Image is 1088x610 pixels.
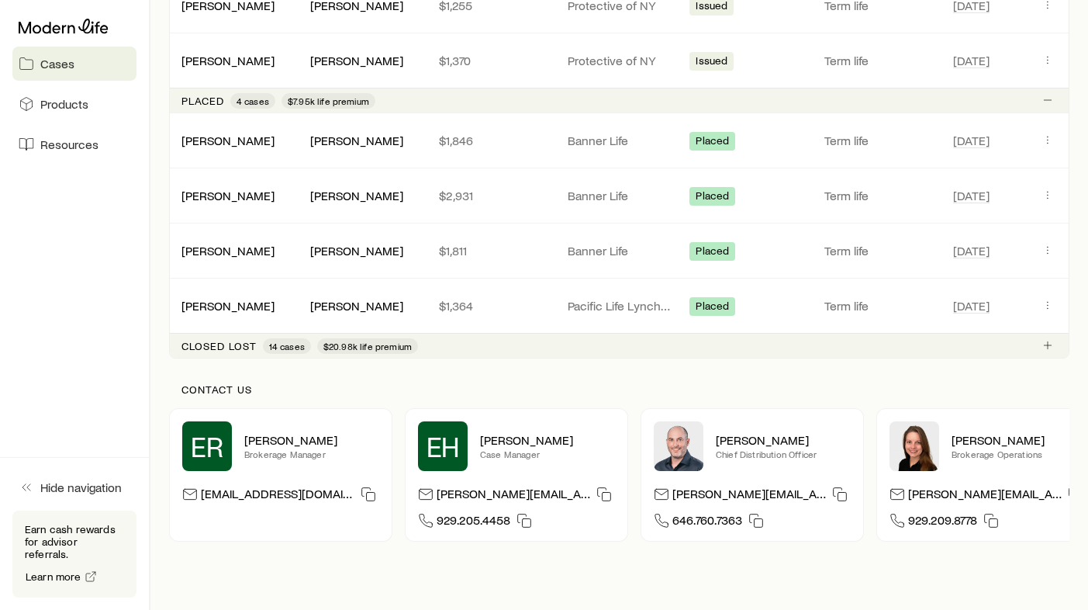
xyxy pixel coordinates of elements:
span: Placed [696,189,729,206]
button: Hide navigation [12,470,136,504]
a: [PERSON_NAME] [181,53,275,68]
span: Learn more [26,571,81,582]
div: Earn cash rewards for advisor referrals.Learn more [12,511,136,598]
a: Resources [12,127,136,161]
span: 4 cases [237,95,269,107]
img: Dan Pierson [654,421,703,471]
div: [PERSON_NAME] [181,243,275,259]
span: Issued [696,54,727,71]
p: $1,811 [439,243,543,258]
p: Term life [824,188,928,203]
span: $20.98k life premium [323,340,412,352]
div: [PERSON_NAME] [310,188,403,204]
p: Closed lost [181,340,257,352]
div: [PERSON_NAME] [181,298,275,314]
span: $7.95k life premium [288,95,369,107]
p: [EMAIL_ADDRESS][DOMAIN_NAME] [201,486,354,507]
div: [PERSON_NAME] [310,53,403,69]
span: [DATE] [953,188,990,203]
a: Products [12,87,136,121]
p: Chief Distribution Officer [716,448,851,460]
div: [PERSON_NAME] [310,133,403,149]
p: [PERSON_NAME][EMAIL_ADDRESS][DOMAIN_NAME] [672,486,826,507]
p: Brokerage Manager [244,448,379,460]
p: $1,370 [439,53,543,68]
span: Cases [40,56,74,71]
div: [PERSON_NAME] [310,243,403,259]
span: [DATE] [953,298,990,314]
a: [PERSON_NAME] [181,243,275,258]
span: [DATE] [953,133,990,148]
p: Earn cash rewards for advisor referrals. [25,523,124,560]
span: 646.760.7363 [672,512,742,533]
div: [PERSON_NAME] [310,298,403,314]
span: [DATE] [953,53,990,68]
span: 929.209.8778 [908,512,977,533]
span: [DATE] [953,243,990,258]
img: Ellen Wall [889,421,939,471]
span: EH [427,431,460,462]
span: Hide navigation [40,480,122,495]
p: Term life [824,243,928,258]
span: Placed [696,300,729,316]
p: Banner Life [568,243,672,258]
p: Brokerage Operations [952,448,1086,460]
a: [PERSON_NAME] [181,188,275,203]
a: [PERSON_NAME] [181,298,275,313]
p: [PERSON_NAME] [716,432,851,448]
p: Contact us [181,383,1057,396]
p: Placed [181,95,224,107]
span: 929.205.4458 [437,512,510,533]
p: Banner Life [568,133,672,148]
p: Term life [824,133,928,148]
div: [PERSON_NAME] [181,53,275,69]
p: $2,931 [439,188,543,203]
p: Case Manager [480,448,615,460]
p: [PERSON_NAME][EMAIL_ADDRESS][DOMAIN_NAME] [908,486,1062,507]
span: Placed [696,244,729,261]
a: Cases [12,47,136,81]
span: Resources [40,137,98,152]
p: [PERSON_NAME] [244,432,379,448]
p: Pacific Life Lynchburg [568,298,672,314]
p: Banner Life [568,188,672,203]
p: $1,846 [439,133,543,148]
p: $1,364 [439,298,543,314]
span: 14 cases [269,340,305,352]
span: Placed [696,134,729,151]
p: [PERSON_NAME] [480,432,615,448]
span: ER [191,431,223,462]
div: [PERSON_NAME] [181,188,275,204]
p: Protective of NY [568,53,672,68]
div: [PERSON_NAME] [181,133,275,149]
p: [PERSON_NAME][EMAIL_ADDRESS][DOMAIN_NAME] [437,486,590,507]
p: [PERSON_NAME] [952,432,1086,448]
p: Term life [824,53,928,68]
p: Term life [824,298,928,314]
a: [PERSON_NAME] [181,133,275,147]
span: Products [40,96,88,112]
